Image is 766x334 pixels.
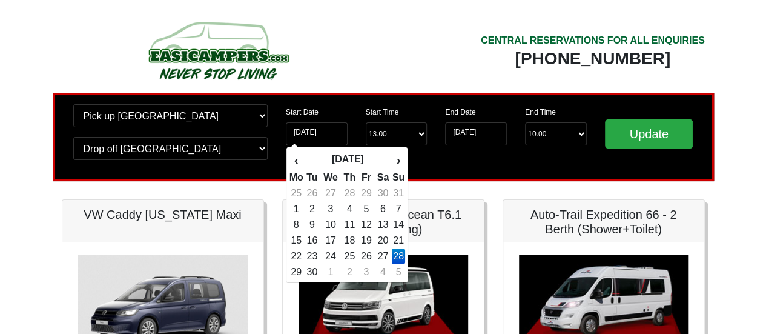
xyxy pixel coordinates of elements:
td: 2 [304,201,320,217]
td: 26 [358,249,375,264]
td: 20 [374,233,392,249]
input: Update [605,119,693,149]
label: Start Date [286,107,319,118]
td: 4 [374,264,392,280]
label: End Date [445,107,475,118]
td: 28 [341,185,358,201]
input: Return Date [445,122,507,145]
img: campers-checkout-logo.png [103,17,333,84]
th: Tu [304,170,320,185]
td: 19 [358,233,375,249]
td: 1 [320,264,341,280]
td: 21 [392,233,405,249]
h5: VW Caddy [US_STATE] Maxi [74,207,251,222]
td: 13 [374,217,392,233]
label: End Time [525,107,556,118]
td: 4 [341,201,358,217]
td: 28 [392,249,405,264]
td: 2 [341,264,358,280]
td: 3 [358,264,375,280]
td: 18 [341,233,358,249]
th: ‹ [289,150,304,170]
td: 1 [289,201,304,217]
td: 23 [304,249,320,264]
td: 5 [392,264,405,280]
label: Start Time [366,107,399,118]
td: 5 [358,201,375,217]
td: 15 [289,233,304,249]
td: 8 [289,217,304,233]
th: › [392,150,405,170]
td: 25 [341,249,358,264]
td: 31 [392,185,405,201]
th: Su [392,170,405,185]
td: 14 [392,217,405,233]
td: 24 [320,249,341,264]
td: 10 [320,217,341,233]
td: 6 [374,201,392,217]
td: 25 [289,185,304,201]
th: [DATE] [304,150,392,170]
td: 11 [341,217,358,233]
input: Start Date [286,122,348,145]
td: 26 [304,185,320,201]
td: 30 [374,185,392,201]
div: CENTRAL RESERVATIONS FOR ALL ENQUIRIES [481,33,705,48]
th: Th [341,170,358,185]
td: 29 [289,264,304,280]
td: 17 [320,233,341,249]
td: 7 [392,201,405,217]
td: 12 [358,217,375,233]
td: 29 [358,185,375,201]
th: We [320,170,341,185]
td: 27 [320,185,341,201]
td: 3 [320,201,341,217]
td: 9 [304,217,320,233]
th: Mo [289,170,304,185]
h5: Auto-Trail Expedition 66 - 2 Berth (Shower+Toilet) [515,207,692,236]
td: 16 [304,233,320,249]
td: 27 [374,249,392,264]
th: Fr [358,170,375,185]
td: 30 [304,264,320,280]
div: [PHONE_NUMBER] [481,48,705,70]
th: Sa [374,170,392,185]
td: 22 [289,249,304,264]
